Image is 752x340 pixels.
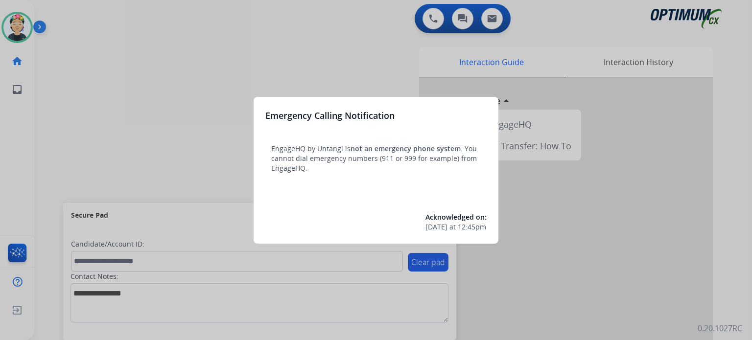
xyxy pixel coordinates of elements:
[271,144,481,173] p: EngageHQ by Untangl is . You cannot dial emergency numbers (911 or 999 for example) from EngageHQ.
[265,109,395,122] h3: Emergency Calling Notification
[458,222,486,232] span: 12:45pm
[698,322,742,334] p: 0.20.1027RC
[425,222,447,232] span: [DATE]
[425,222,487,232] div: at
[351,144,461,153] span: not an emergency phone system
[425,212,487,222] span: Acknowledged on:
